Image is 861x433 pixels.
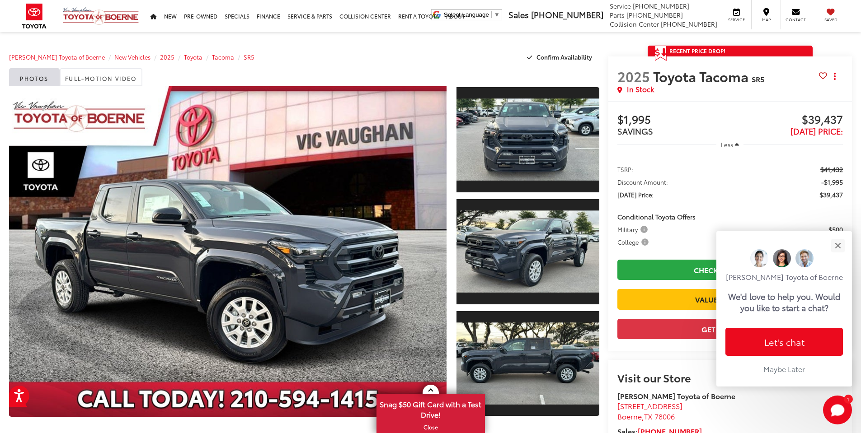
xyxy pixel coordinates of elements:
span: Map [756,17,776,23]
a: SR5 [244,53,254,61]
svg: Start Chat [823,396,852,424]
p: [PERSON_NAME] Toyota of Boerne [725,272,843,282]
img: 2025 Toyota Tacoma SR5 [5,84,451,419]
a: Expand Photo 1 [456,86,599,193]
a: Expand Photo 2 [456,198,599,305]
span: $39,437 [730,113,843,127]
span: Sales [508,9,529,20]
span: TX [644,411,653,421]
span: $39,437 [819,190,843,199]
button: Military [617,225,651,234]
span: , [617,411,675,421]
button: Let's chat [725,328,843,356]
span: Service [726,17,747,23]
img: Vic Vaughan Toyota of Boerne [62,7,139,25]
span: Parts [610,10,625,19]
span: College [617,237,650,247]
span: [PHONE_NUMBER] [626,10,683,19]
a: [STREET_ADDRESS] Boerne,TX 78006 [617,400,682,421]
a: 2025 [160,53,174,61]
button: Close [828,236,847,255]
a: Tacoma [212,53,234,61]
button: Confirm Availability [522,49,599,65]
a: Expand Photo 0 [9,86,447,417]
span: [PHONE_NUMBER] [661,19,717,28]
span: [PHONE_NUMBER] [633,1,689,10]
span: Conditional Toyota Offers [617,212,696,221]
a: Full-Motion Video [60,68,142,86]
a: Toyota [184,53,202,61]
h2: Visit our Store [617,372,843,383]
p: We'd love to help you. Would you like to start a chat? [728,290,841,313]
span: ▼ [494,11,500,18]
span: Get Price Drop Alert [655,46,667,61]
span: [DATE] Price: [790,125,843,137]
span: Select Language [444,11,489,18]
a: New Vehicles [114,53,151,61]
span: Confirm Availability [536,53,592,61]
span: 2025 [617,66,650,86]
button: Less [716,136,743,153]
a: Expand Photo 3 [456,310,599,417]
a: Get Price Drop Alert [9,392,27,407]
span: 78006 [654,411,675,421]
button: Maybe Later [725,360,843,377]
span: ​ [491,11,492,18]
span: Boerne [617,411,642,421]
span: $41,432 [820,165,843,174]
span: Snag $50 Gift Card with a Test Drive! [377,395,484,422]
div: Close[PERSON_NAME] Toyota of BoerneWe'd love to help you. Would you like to start a chat?Let's ch... [716,231,852,386]
span: [DATE] Price: [617,190,654,199]
span: 1 [847,397,849,401]
a: Select Language​ [444,11,500,18]
img: 2025 Toyota Tacoma SR5 [455,99,600,181]
button: Get Price Now [617,319,843,339]
span: Toyota Tacoma [653,66,752,86]
span: $500 [828,225,843,234]
button: College [617,237,652,247]
img: 2025 Toyota Tacoma SR5 [455,322,600,404]
span: Military [617,225,649,234]
span: [PHONE_NUMBER] [531,9,603,20]
span: Collision Center [610,19,659,28]
span: Less [721,140,733,149]
span: [STREET_ADDRESS] [617,400,682,411]
span: Recent Price Drop! [669,47,725,55]
a: Get Price Drop Alert Recent Price Drop! [648,46,813,56]
span: TSRP: [617,165,633,174]
img: 2025 Toyota Tacoma SR5 [455,211,600,293]
a: Value Your Trade [617,289,843,309]
a: [PERSON_NAME] Toyota of Boerne [9,53,105,61]
span: Discount Amount: [617,177,668,186]
strong: [PERSON_NAME] Toyota of Boerne [617,391,735,401]
span: dropdown dots [834,73,836,80]
span: -$1,995 [821,177,843,186]
span: Service [610,1,631,10]
a: Check Availability [617,260,843,280]
span: SAVINGS [617,125,653,137]
span: SR5 [752,74,764,84]
button: Actions [827,68,843,84]
span: Saved [821,17,841,23]
span: In Stock [627,84,654,94]
span: Contact [786,17,806,23]
button: Toggle Chat Window [823,396,852,424]
span: $1,995 [617,113,730,127]
a: Photos [9,68,60,86]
